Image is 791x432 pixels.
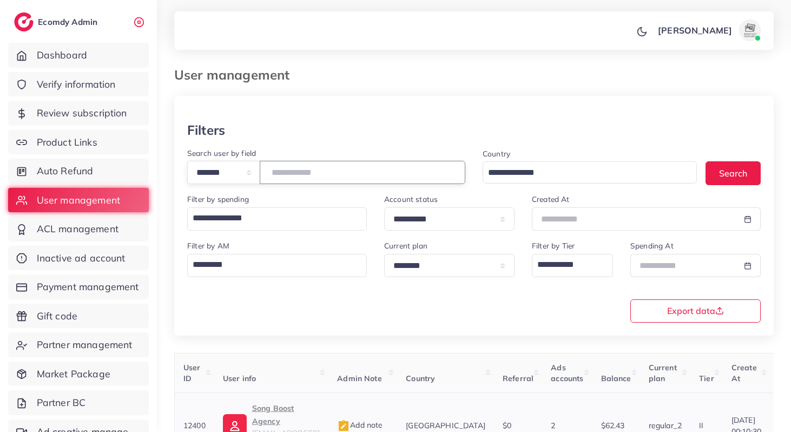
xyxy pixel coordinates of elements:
div: Search for option [532,254,613,277]
label: Search user by field [187,148,256,159]
a: [PERSON_NAME]avatar [652,19,765,41]
a: Dashboard [8,43,149,68]
span: Gift code [37,309,77,323]
a: Inactive ad account [8,246,149,271]
span: Country [406,374,435,383]
span: Create At [731,363,757,383]
a: Partner management [8,332,149,357]
p: Song Boost Agency [252,402,320,428]
a: Market Package [8,362,149,387]
a: Review subscription [8,101,149,126]
span: regular_2 [649,421,682,430]
span: Current plan [649,363,677,383]
span: User info [223,374,256,383]
span: Product Links [37,135,97,149]
a: ACL management [8,217,149,241]
span: Dashboard [37,48,87,62]
span: User ID [183,363,201,383]
span: Balance [601,374,631,383]
span: Inactive ad account [37,251,126,265]
span: Auto Refund [37,164,94,178]
label: Created At [532,194,570,205]
img: logo [14,12,34,31]
span: Payment management [37,280,139,294]
span: 12400 [183,421,206,430]
label: Filter by spending [187,194,249,205]
span: Verify information [37,77,116,91]
input: Search for option [189,209,353,228]
span: II [699,421,703,430]
span: User management [37,193,120,207]
span: [GEOGRAPHIC_DATA] [406,421,485,430]
span: Add note [337,420,383,430]
label: Filter by AM [187,240,229,251]
a: Verify information [8,72,149,97]
label: Filter by Tier [532,240,575,251]
h2: Ecomdy Admin [38,17,100,27]
span: Ads accounts [551,363,583,383]
div: Search for option [483,161,697,184]
img: avatar [739,19,761,41]
div: Search for option [187,207,367,231]
input: Search for option [189,256,353,274]
label: Current plan [384,240,427,251]
a: User management [8,188,149,213]
span: $62.43 [601,421,625,430]
span: Partner BC [37,396,86,410]
a: Payment management [8,274,149,299]
span: Admin Note [337,374,382,383]
label: Country [483,148,510,159]
span: Tier [699,374,714,383]
input: Search for option [533,256,599,274]
a: Product Links [8,130,149,155]
label: Spending At [630,240,674,251]
span: Review subscription [37,106,127,120]
span: Referral [503,374,533,383]
a: Partner BC [8,390,149,415]
a: Auto Refund [8,159,149,184]
span: Partner management [37,338,133,352]
input: Search for option [484,165,683,181]
label: Account status [384,194,438,205]
span: $0 [503,421,511,430]
span: 2 [551,421,555,430]
span: Market Package [37,367,110,381]
a: Gift code [8,304,149,329]
span: Export data [667,306,724,315]
a: logoEcomdy Admin [14,12,100,31]
div: Search for option [187,254,367,277]
h3: Filters [187,122,225,138]
button: Search [706,161,761,185]
p: [PERSON_NAME] [658,24,732,37]
span: ACL management [37,222,118,236]
button: Export data [630,299,761,323]
h3: User management [174,67,298,83]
